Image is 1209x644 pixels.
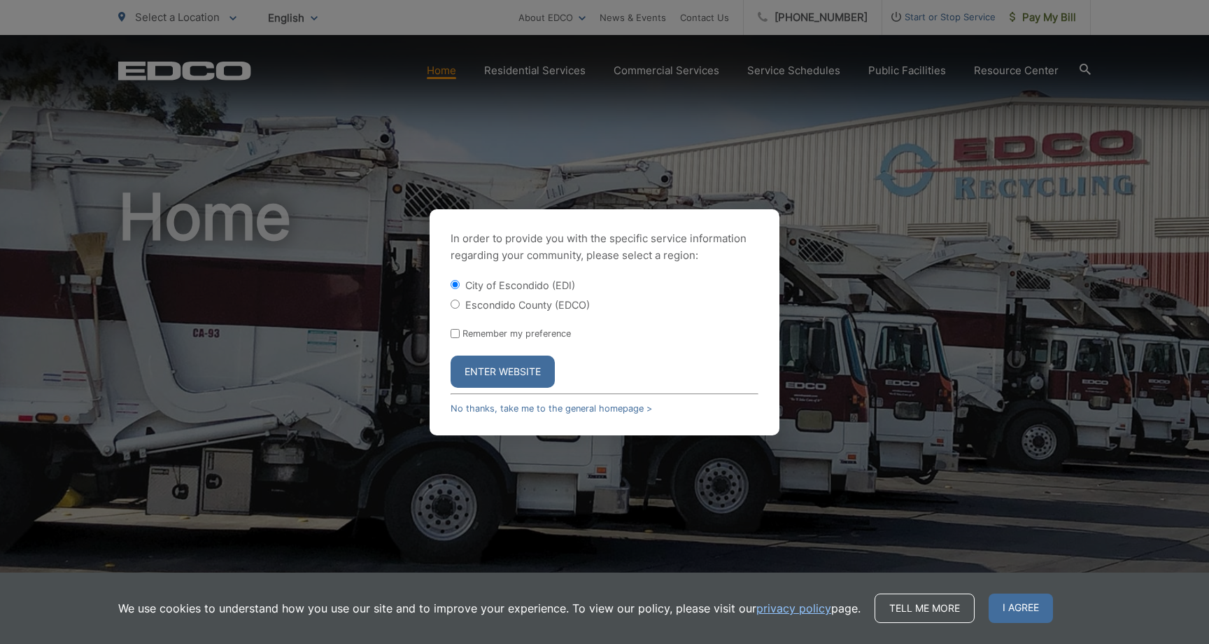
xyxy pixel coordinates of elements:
[989,594,1053,623] span: I agree
[465,299,590,311] label: Escondido County (EDCO)
[756,600,831,617] a: privacy policy
[465,279,575,291] label: City of Escondido (EDI)
[118,600,861,617] p: We use cookies to understand how you use our site and to improve your experience. To view our pol...
[462,328,571,339] label: Remember my preference
[451,403,652,414] a: No thanks, take me to the general homepage >
[875,594,975,623] a: Tell me more
[451,230,758,264] p: In order to provide you with the specific service information regarding your community, please se...
[451,356,555,388] button: Enter Website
